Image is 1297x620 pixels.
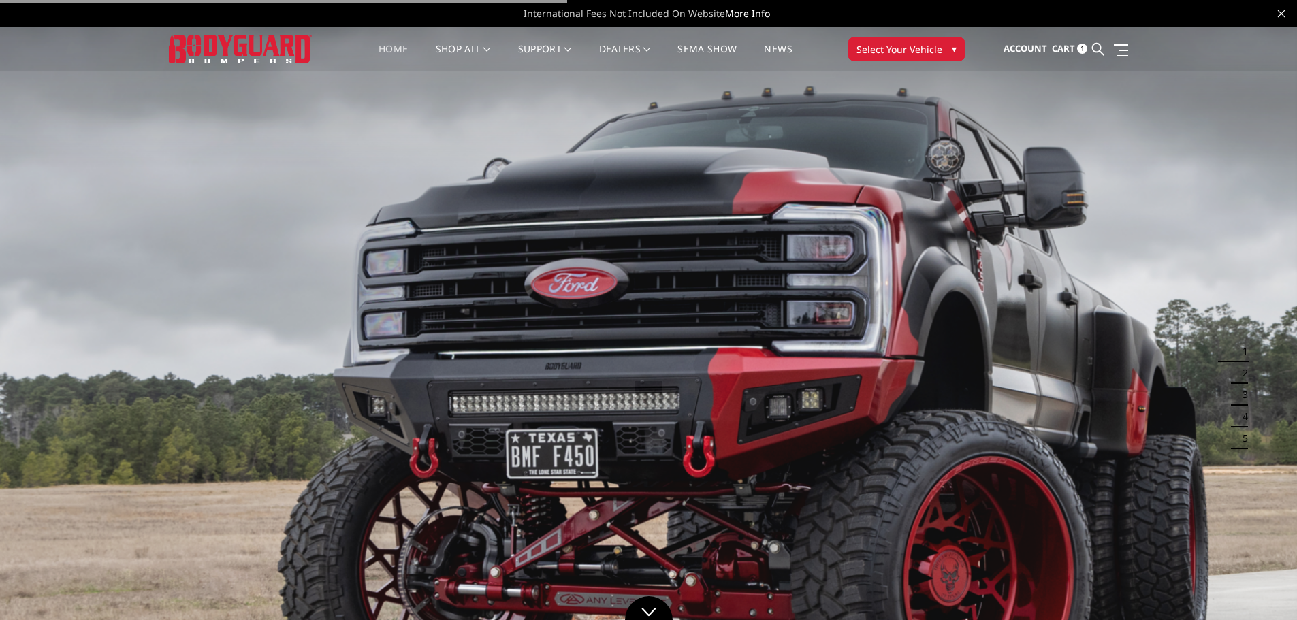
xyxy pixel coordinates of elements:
[599,44,651,71] a: Dealers
[856,42,942,56] span: Select Your Vehicle
[379,44,408,71] a: Home
[1004,42,1047,54] span: Account
[1234,362,1248,384] button: 2 of 5
[1234,384,1248,406] button: 3 of 5
[436,44,491,71] a: shop all
[725,7,770,20] a: More Info
[848,37,965,61] button: Select Your Vehicle
[1052,31,1087,67] a: Cart 1
[1052,42,1075,54] span: Cart
[1077,44,1087,54] span: 1
[1234,427,1248,449] button: 5 of 5
[169,35,312,63] img: BODYGUARD BUMPERS
[764,44,792,71] a: News
[1234,406,1248,427] button: 4 of 5
[518,44,572,71] a: Support
[1234,340,1248,362] button: 1 of 5
[677,44,737,71] a: SEMA Show
[952,42,957,56] span: ▾
[1004,31,1047,67] a: Account
[625,596,673,620] a: Click to Down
